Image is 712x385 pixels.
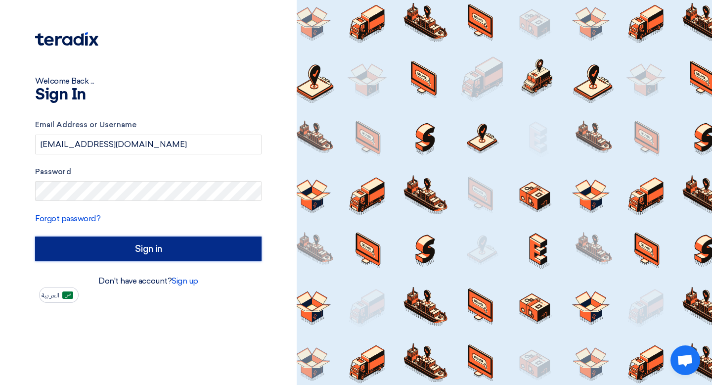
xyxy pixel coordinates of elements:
[35,166,262,178] label: Password
[172,276,198,286] a: Sign up
[35,75,262,87] div: Welcome Back ...
[42,292,59,299] span: العربية
[35,32,98,46] img: Teradix logo
[35,275,262,287] div: Don't have account?
[35,135,262,154] input: Enter your business email or username
[35,237,262,261] input: Sign in
[35,214,100,223] a: Forgot password?
[39,287,79,303] button: العربية
[35,87,262,103] h1: Sign In
[62,291,73,299] img: ar-AR.png
[35,119,262,131] label: Email Address or Username
[670,345,700,375] a: Open chat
